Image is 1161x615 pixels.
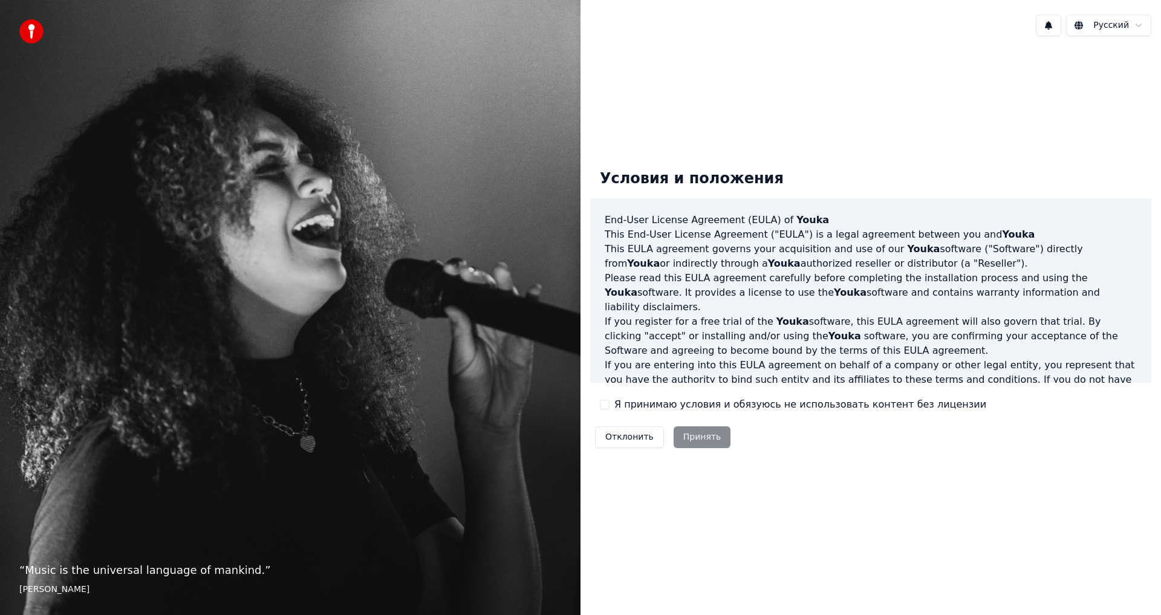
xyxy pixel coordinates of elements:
[590,160,793,198] div: Условия и положения
[605,213,1137,227] h3: End-User License Agreement (EULA) of
[627,258,660,269] span: Youka
[907,243,940,255] span: Youka
[595,426,664,448] button: Отклонить
[605,314,1137,358] p: If you register for a free trial of the software, this EULA agreement will also govern that trial...
[1002,229,1035,240] span: Youka
[605,242,1137,271] p: This EULA agreement governs your acquisition and use of our software ("Software") directly from o...
[19,19,44,44] img: youka
[605,358,1137,416] p: If you are entering into this EULA agreement on behalf of a company or other legal entity, you re...
[605,271,1137,314] p: Please read this EULA agreement carefully before completing the installation process and using th...
[605,287,637,298] span: Youka
[768,258,801,269] span: Youka
[834,287,867,298] span: Youka
[776,316,809,327] span: Youka
[796,214,829,226] span: Youka
[19,562,561,579] p: “ Music is the universal language of mankind. ”
[19,584,561,596] footer: [PERSON_NAME]
[828,330,861,342] span: Youka
[605,227,1137,242] p: This End-User License Agreement ("EULA") is a legal agreement between you and
[614,397,986,412] label: Я принимаю условия и обязуюсь не использовать контент без лицензии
